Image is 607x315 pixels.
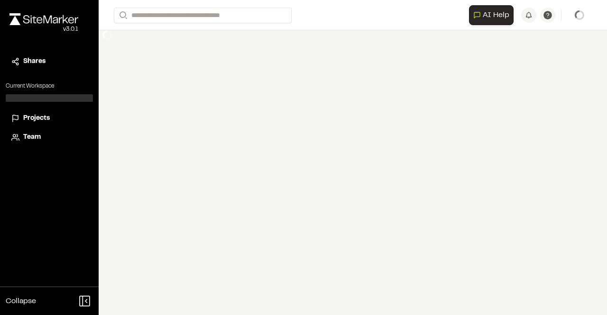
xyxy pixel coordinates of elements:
[23,113,50,124] span: Projects
[469,5,514,25] button: Open AI Assistant
[9,13,78,25] img: rebrand.png
[9,25,78,34] div: Oh geez...please don't...
[11,56,87,67] a: Shares
[6,296,36,307] span: Collapse
[6,82,93,90] p: Current Workspace
[114,8,131,23] button: Search
[23,56,46,67] span: Shares
[11,113,87,124] a: Projects
[11,132,87,143] a: Team
[483,9,509,21] span: AI Help
[469,5,517,25] div: Open AI Assistant
[23,132,41,143] span: Team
